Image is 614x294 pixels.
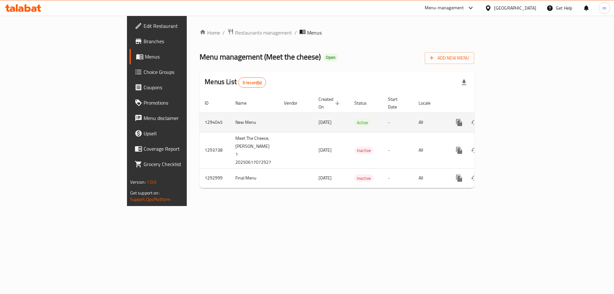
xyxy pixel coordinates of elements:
[144,83,224,91] span: Coupons
[130,189,160,197] span: Get support on:
[354,119,371,126] span: Active
[295,29,297,36] li: /
[205,77,266,88] h2: Menus List
[130,64,230,80] a: Choice Groups
[494,4,536,12] div: [GEOGRAPHIC_DATA]
[130,195,171,203] a: Support.OpsPlatform
[144,114,224,122] span: Menu disclaimer
[130,178,146,186] span: Version:
[130,126,230,141] a: Upsell
[425,4,464,12] div: Menu-management
[430,54,469,62] span: Add New Menu
[319,118,332,126] span: [DATE]
[130,18,230,34] a: Edit Restaurant
[354,147,374,154] span: Inactive
[413,168,446,188] td: All
[144,160,224,168] span: Grocery Checklist
[200,93,518,188] table: enhanced table
[239,80,266,86] span: 3 record(s)
[130,80,230,95] a: Coupons
[354,147,374,154] div: Inactive
[235,99,255,107] span: Name
[230,132,279,168] td: Meet The Cheese,[PERSON_NAME] 1 20250617072927
[383,132,413,168] td: -
[130,95,230,110] a: Promotions
[413,132,446,168] td: All
[354,99,375,107] span: Status
[323,55,338,60] span: Open
[200,28,474,37] nav: breadcrumb
[235,29,292,36] span: Restaurants management
[238,77,266,88] div: Total records count
[602,4,606,12] span: m
[144,145,224,153] span: Coverage Report
[130,49,230,64] a: Menus
[319,146,332,154] span: [DATE]
[284,99,306,107] span: Vendor
[319,95,342,111] span: Created On
[144,130,224,137] span: Upsell
[323,54,338,61] div: Open
[307,29,322,36] span: Menus
[130,141,230,156] a: Coverage Report
[147,178,157,186] span: 1.0.0
[144,37,224,45] span: Branches
[452,171,467,186] button: more
[452,143,467,158] button: more
[452,115,467,130] button: more
[383,113,413,132] td: -
[130,156,230,172] a: Grocery Checklist
[467,171,482,186] button: Change Status
[354,175,374,182] span: Inactive
[383,168,413,188] td: -
[227,28,292,37] a: Restaurants management
[144,22,224,30] span: Edit Restaurant
[456,75,472,90] div: Export file
[319,174,332,182] span: [DATE]
[230,168,279,188] td: Final Menu
[205,99,217,107] span: ID
[230,113,279,132] td: New Menu
[144,99,224,107] span: Promotions
[413,113,446,132] td: All
[130,110,230,126] a: Menu disclaimer
[130,34,230,49] a: Branches
[425,52,474,64] button: Add New Menu
[144,68,224,76] span: Choice Groups
[467,143,482,158] button: Change Status
[388,95,406,111] span: Start Date
[419,99,439,107] span: Locale
[200,50,321,64] span: Menu management ( Meet the cheese )
[446,93,518,113] th: Actions
[145,53,224,60] span: Menus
